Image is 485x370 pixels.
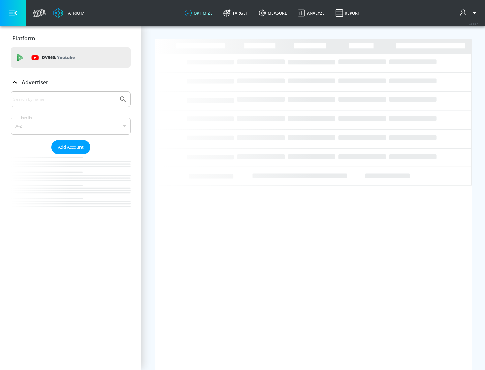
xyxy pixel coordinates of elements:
[53,8,85,18] a: Atrium
[42,54,75,61] p: DV360:
[22,79,48,86] p: Advertiser
[19,115,34,120] label: Sort By
[253,1,292,25] a: measure
[11,47,131,68] div: DV360: Youtube
[13,95,116,104] input: Search by name
[11,73,131,92] div: Advertiser
[469,22,478,26] span: v 4.28.0
[11,91,131,220] div: Advertiser
[57,54,75,61] p: Youtube
[11,118,131,135] div: A-Z
[12,35,35,42] p: Platform
[179,1,218,25] a: optimize
[11,29,131,48] div: Platform
[292,1,330,25] a: Analyze
[65,10,85,16] div: Atrium
[11,154,131,220] nav: list of Advertiser
[58,143,84,151] span: Add Account
[51,140,90,154] button: Add Account
[330,1,365,25] a: Report
[218,1,253,25] a: Target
